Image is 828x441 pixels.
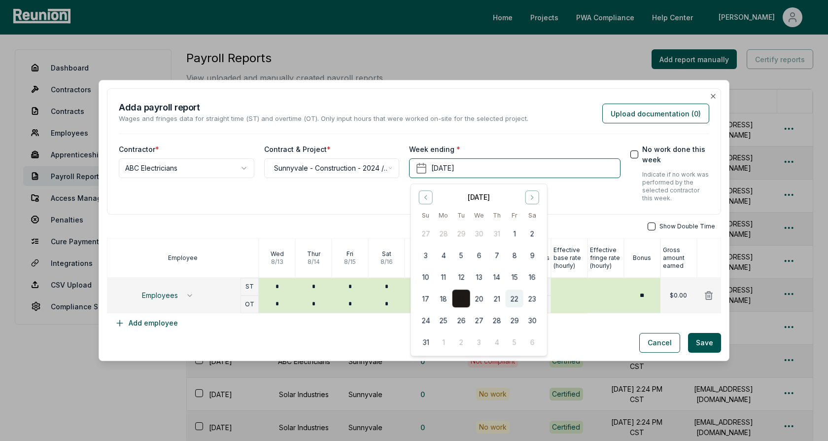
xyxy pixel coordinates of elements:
button: 24 [417,311,435,329]
button: Save [688,333,721,353]
button: 8 [506,246,523,264]
button: 26 [452,311,470,329]
button: 6 [470,246,488,264]
button: 21 [488,290,506,307]
p: Gross amount earned [663,246,696,270]
button: Go to next month [525,190,539,204]
p: 8 / 14 [308,258,320,266]
span: Show Double Time [659,222,715,230]
th: Wednesday [470,210,488,220]
button: Add employee [107,313,186,333]
p: Fri [346,250,353,258]
p: Bonus [633,254,651,262]
th: Tuesday [452,210,470,220]
p: Effective fringe rate (hourly) [590,246,623,270]
button: 19 [452,290,470,307]
button: 30 [523,311,541,329]
p: Employee [168,254,198,262]
label: Contract & Project [264,144,331,154]
label: No work done this week [642,144,709,165]
button: 30 [470,224,488,242]
button: 10 [417,268,435,286]
button: 18 [435,290,452,307]
button: 28 [488,311,506,329]
button: 1 [435,333,452,351]
button: Cancel [639,333,680,353]
p: OT [245,300,254,308]
button: 7 [488,246,506,264]
button: 5 [452,246,470,264]
button: 23 [523,290,541,307]
p: 8 / 15 [344,258,356,266]
th: Sunday [417,210,435,220]
h2: Add a payroll report [119,101,528,114]
button: 1 [506,224,523,242]
button: 17 [417,290,435,307]
p: Wages and fringes data for straight time (ST) and overtime (OT). Only input hours that were worke... [119,114,528,124]
button: 12 [452,268,470,286]
p: Sat [382,250,391,258]
button: 29 [506,311,523,329]
button: 22 [506,290,523,307]
label: Week ending [409,144,460,154]
button: 6 [523,333,541,351]
button: 9 [523,246,541,264]
button: 29 [452,224,470,242]
button: 27 [470,311,488,329]
button: [DATE] [409,158,620,178]
th: Monday [435,210,452,220]
button: Go to previous month [419,190,433,204]
button: 14 [488,268,506,286]
button: 2 [523,224,541,242]
p: Thur [307,250,320,258]
p: 8 / 16 [380,258,393,266]
button: 20 [470,290,488,307]
button: 25 [435,311,452,329]
button: Upload documentation (0) [602,104,709,123]
th: Thursday [488,210,506,220]
button: 11 [435,268,452,286]
button: 15 [506,268,523,286]
p: Effective base rate (hourly) [553,246,587,270]
label: Contractor [119,144,159,154]
button: 3 [417,246,435,264]
div: [DATE] [468,192,490,202]
th: Saturday [523,210,541,220]
button: 3 [470,333,488,351]
button: 5 [506,333,523,351]
button: 16 [523,268,541,286]
button: 2 [452,333,470,351]
button: 27 [417,224,435,242]
button: 4 [488,333,506,351]
p: Wed [271,250,284,258]
button: 13 [470,268,488,286]
p: Indicate if no work was performed by the selected contractor this week. [642,171,709,202]
button: 28 [435,224,452,242]
th: Friday [506,210,523,220]
button: 4 [435,246,452,264]
button: 31 [417,333,435,351]
p: $0.00 [670,292,687,299]
p: 8 / 13 [271,258,283,266]
span: Employees [142,292,178,299]
button: 31 [488,224,506,242]
p: ST [245,283,254,291]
